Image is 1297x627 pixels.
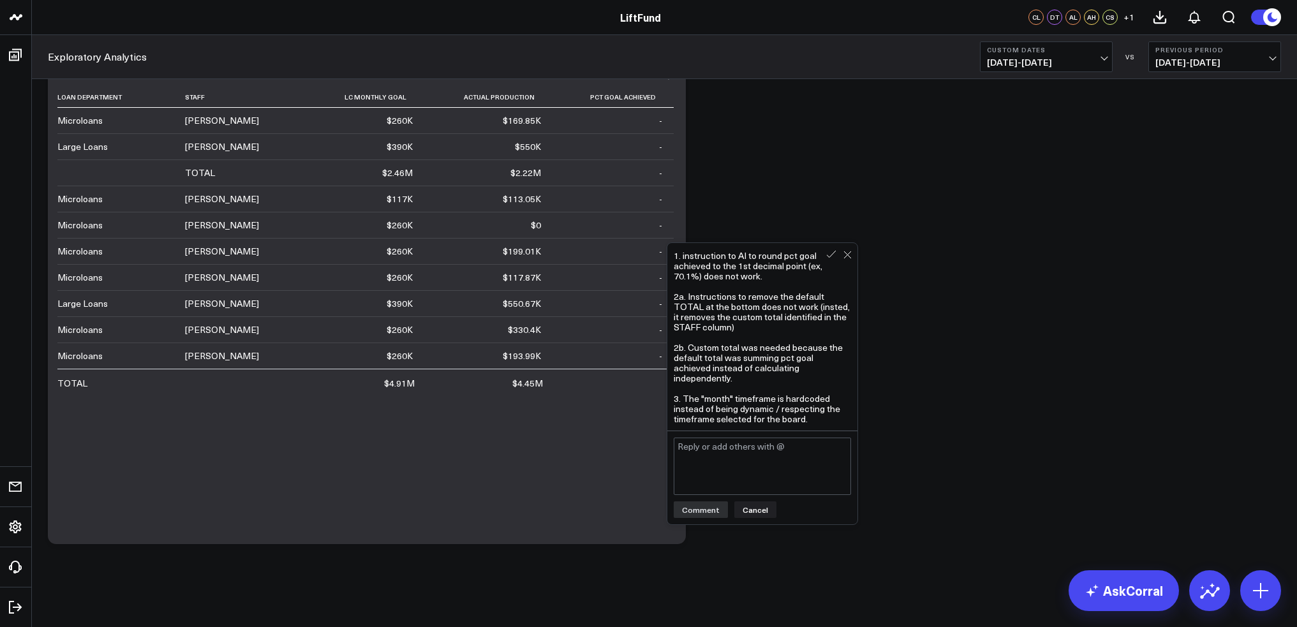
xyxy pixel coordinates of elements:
[503,271,541,284] div: $117.87K
[1047,10,1062,25] div: DT
[185,166,215,179] div: TOTAL
[987,46,1106,54] b: Custom Dates
[185,245,259,258] div: [PERSON_NAME]
[1069,570,1179,611] a: AskCorral
[309,87,424,108] th: Lc Monthly Goal
[659,350,662,362] div: -
[185,219,259,232] div: [PERSON_NAME]
[57,193,103,205] div: Microloans
[185,271,259,284] div: [PERSON_NAME]
[674,501,728,518] button: Comment
[57,377,87,390] div: TOTAL
[1121,10,1136,25] button: +1
[1155,46,1274,54] b: Previous Period
[387,271,413,284] div: $260K
[1155,57,1274,68] span: [DATE] - [DATE]
[659,140,662,153] div: -
[515,140,541,153] div: $550K
[674,220,851,424] div: @Corral Support Having some issues with this visual. 1. instruction to AI to round pct goal achie...
[387,245,413,258] div: $260K
[387,350,413,362] div: $260K
[503,114,541,127] div: $169.85K
[57,245,103,258] div: Microloans
[387,323,413,336] div: $260K
[503,297,541,310] div: $550.67K
[1028,10,1044,25] div: CL
[1102,10,1118,25] div: CS
[382,166,413,179] div: $2.46M
[503,193,541,205] div: $113.05K
[659,323,662,336] div: -
[384,377,415,390] div: $4.91M
[508,323,541,336] div: $330.4K
[185,140,259,153] div: [PERSON_NAME]
[185,193,259,205] div: [PERSON_NAME]
[387,219,413,232] div: $260K
[659,297,662,310] div: -
[57,323,103,336] div: Microloans
[48,50,147,64] a: Exploratory Analytics
[1123,13,1134,22] span: + 1
[980,41,1113,72] button: Custom Dates[DATE]-[DATE]
[57,350,103,362] div: Microloans
[57,271,103,284] div: Microloans
[387,297,413,310] div: $390K
[552,87,674,108] th: Pct Goal Achieved
[57,140,108,153] div: Large Loans
[659,193,662,205] div: -
[1065,10,1081,25] div: AL
[185,87,309,108] th: Staff
[387,140,413,153] div: $390K
[620,10,661,24] a: LiftFund
[659,114,662,127] div: -
[503,350,541,362] div: $193.99K
[987,57,1106,68] span: [DATE] - [DATE]
[659,245,662,258] div: -
[1119,53,1142,61] div: VS
[531,219,541,232] div: $0
[185,297,259,310] div: [PERSON_NAME]
[185,114,259,127] div: [PERSON_NAME]
[424,87,552,108] th: Actual Production
[387,114,413,127] div: $260K
[512,377,543,390] div: $4.45M
[659,219,662,232] div: -
[659,166,662,179] div: -
[387,193,413,205] div: $117K
[185,350,259,362] div: [PERSON_NAME]
[57,114,103,127] div: Microloans
[1148,41,1281,72] button: Previous Period[DATE]-[DATE]
[510,166,541,179] div: $2.22M
[1084,10,1099,25] div: AH
[57,297,108,310] div: Large Loans
[57,219,103,232] div: Microloans
[503,245,541,258] div: $199.01K
[734,501,776,518] button: Cancel
[57,87,185,108] th: Loan Department
[185,323,259,336] div: [PERSON_NAME]
[659,271,662,284] div: -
